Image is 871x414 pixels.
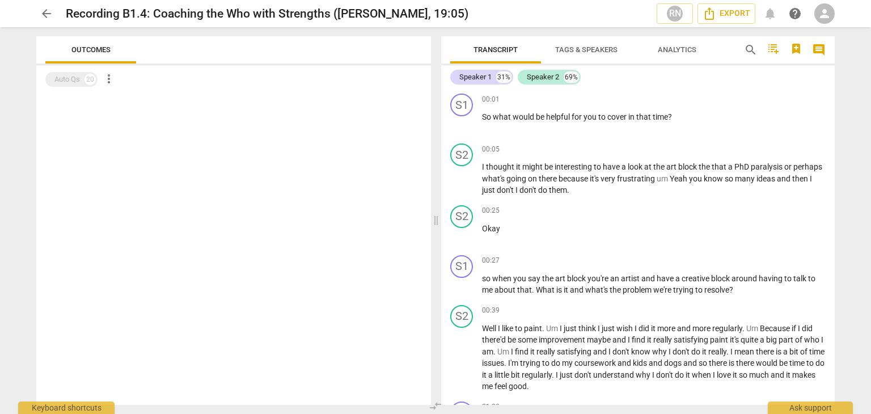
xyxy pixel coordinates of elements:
[527,71,559,83] div: Speaker 2
[702,347,708,356] span: it
[636,112,653,121] span: that
[482,112,493,121] span: So
[771,370,786,379] span: and
[766,335,779,344] span: big
[742,41,760,59] button: Search
[815,358,825,367] span: do
[760,335,766,344] span: a
[102,72,116,86] span: more_vert
[584,112,598,121] span: you
[623,285,653,294] span: problem
[682,274,711,283] span: creative
[518,335,539,344] span: some
[590,174,601,183] span: it's
[744,43,758,57] span: search
[562,358,574,367] span: my
[608,347,612,356] span: I
[593,370,636,379] span: understand
[593,347,608,356] span: and
[788,7,802,20] span: help
[564,285,570,294] span: it
[536,285,556,294] span: What
[486,162,516,171] span: thought
[536,112,546,121] span: be
[712,324,742,333] span: regularly
[732,274,759,283] span: around
[806,358,815,367] span: to
[699,162,712,171] span: the
[628,112,636,121] span: in
[482,358,504,367] span: issues
[734,162,751,171] span: PhD
[482,145,500,154] span: 00:05
[795,335,804,344] span: of
[746,324,760,333] span: Filler word
[675,370,686,379] span: do
[492,274,513,283] span: when
[764,41,783,59] button: Add TOC
[524,324,542,333] span: paint
[508,335,518,344] span: be
[612,347,631,356] span: don't
[779,335,795,344] span: part
[557,347,593,356] span: satisfying
[544,162,555,171] span: be
[728,162,734,171] span: a
[677,324,692,333] span: and
[784,274,793,283] span: to
[522,162,544,171] span: might
[651,324,657,333] span: it
[692,324,712,333] span: more
[504,358,508,367] span: .
[567,185,569,195] span: .
[84,74,96,85] div: 20
[538,185,549,195] span: do
[756,174,777,183] span: ideas
[657,324,677,333] span: more
[607,112,628,121] span: cover
[497,347,511,356] span: Filler word
[649,358,664,367] span: and
[652,370,656,379] span: I
[783,347,789,356] span: a
[708,347,726,356] span: really
[549,185,567,195] span: them
[641,274,657,283] span: and
[726,347,730,356] span: .
[594,162,603,171] span: to
[652,347,669,356] span: why
[520,358,542,367] span: trying
[530,347,536,356] span: it
[793,162,822,171] span: perhaps
[602,324,616,333] span: just
[711,274,732,283] span: block
[555,274,567,283] span: art
[734,347,756,356] span: mean
[559,174,590,183] span: because
[793,274,808,283] span: talk
[653,335,674,344] span: really
[733,370,739,379] span: it
[506,174,528,183] span: going
[482,274,492,283] span: so
[522,370,552,379] span: regularly
[675,274,682,283] span: a
[657,274,675,283] span: have
[798,324,802,333] span: I
[785,3,805,24] a: Help
[482,306,500,315] span: 00:39
[71,45,111,54] span: Outcomes
[710,335,730,344] span: paint
[585,285,610,294] span: what's
[539,174,559,183] span: there
[784,162,793,171] span: or
[736,358,756,367] span: there
[515,347,530,356] span: find
[633,358,649,367] span: kids
[664,358,683,367] span: dogs
[729,358,736,367] span: is
[542,358,551,367] span: to
[511,370,522,379] span: bit
[617,174,657,183] span: frustrating
[497,185,515,195] span: don't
